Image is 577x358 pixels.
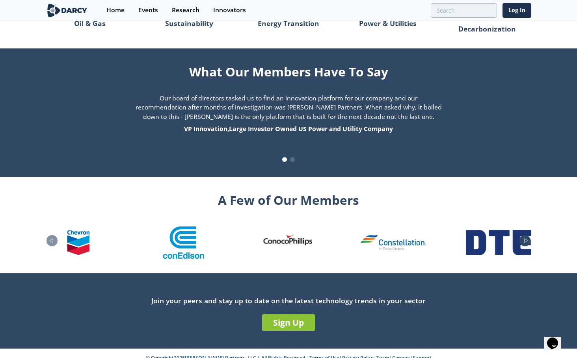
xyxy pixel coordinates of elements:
p: Oil & Gas [74,15,106,32]
div: 12 / 26 [361,235,426,250]
p: Sustainability [165,15,213,32]
div: A Few of Our Members [46,188,531,209]
img: logo-wide.svg [46,4,89,17]
input: Advanced Search [431,3,497,18]
img: conocophillips.com-final.png [259,226,318,259]
div: Events [138,7,158,13]
a: Sign Up [262,314,315,331]
div: Next slide [519,235,530,246]
p: Industrial Decarbonization [443,15,531,32]
img: 1616516254073-ConEd.jpg [163,226,204,259]
div: Innovators [213,7,246,13]
img: chevron.com.png [59,223,98,262]
div: 2 / 4 [106,94,471,134]
img: 1616509367060-DTE.png [465,230,531,255]
div: Previous slide [47,235,58,246]
div: Our board of directors tasked us to find an innovation platform for our company and our recommend... [106,94,471,134]
p: Power & Utilities [359,15,417,32]
div: Home [106,7,125,13]
div: What Our Members Have To Say [106,59,471,81]
a: Log In [503,3,531,18]
div: 13 / 26 [465,230,531,255]
img: 1616533885400-Constellation.png [361,235,426,250]
div: VP Innovation , Large Investor Owned US Power and Utility Company [134,124,443,134]
p: Energy Transition [258,15,319,32]
iframe: chat widget [544,326,569,350]
div: 11 / 26 [256,226,321,259]
div: 9 / 26 [46,223,111,262]
div: Research [172,7,199,13]
div: 10 / 26 [151,226,216,259]
div: Join your peers and stay up to date on the latest technology trends in your sector [46,295,531,306]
